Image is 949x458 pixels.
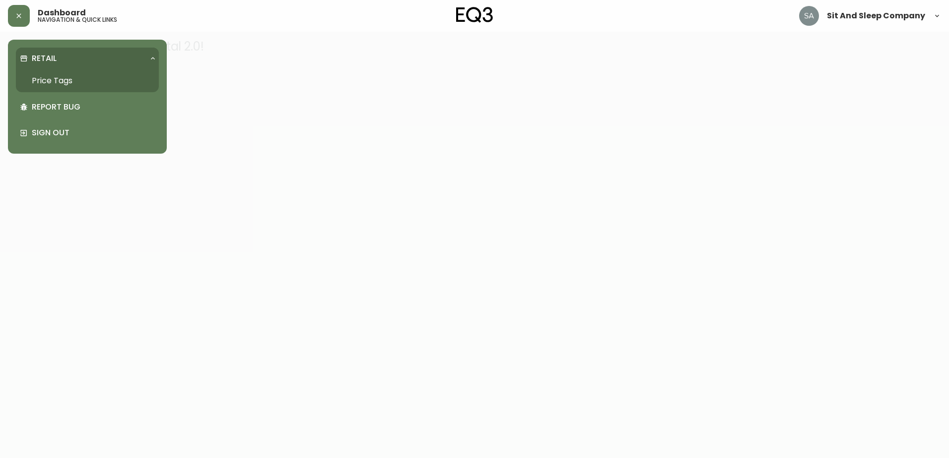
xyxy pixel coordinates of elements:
[32,127,155,138] p: Sign Out
[16,94,159,120] div: Report Bug
[38,9,86,17] span: Dashboard
[827,12,925,20] span: Sit And Sleep Company
[16,120,159,146] div: Sign Out
[799,6,819,26] img: 2f63cb659aea8afe997ba7bb6e46bb57
[16,48,159,69] div: Retail
[32,102,155,113] p: Report Bug
[38,17,117,23] h5: navigation & quick links
[16,69,159,92] a: Price Tags
[456,7,493,23] img: logo
[32,53,57,64] p: Retail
